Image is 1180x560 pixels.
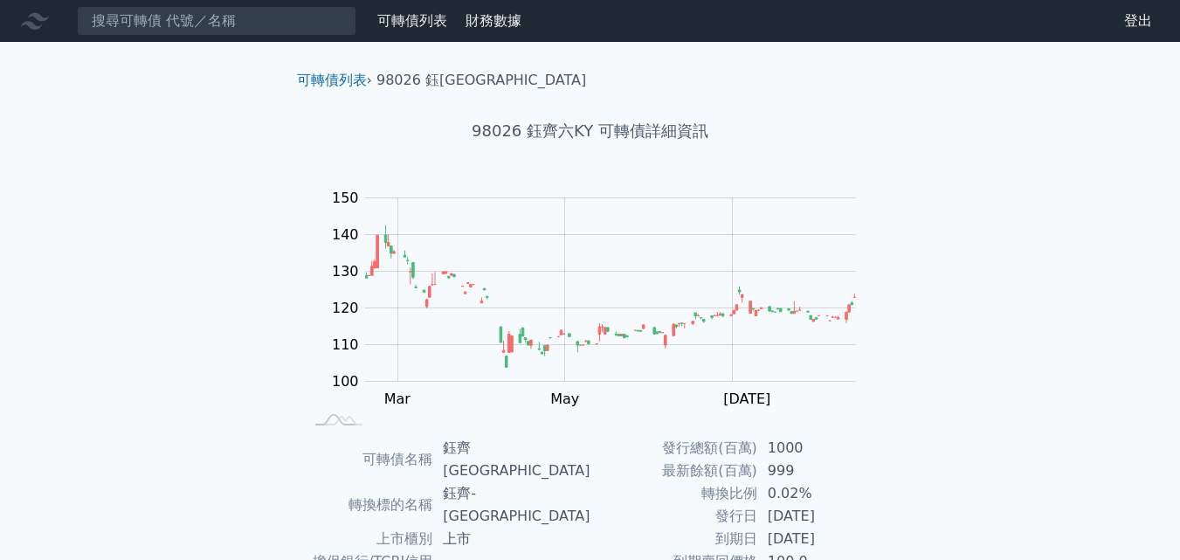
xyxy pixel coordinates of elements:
[376,70,586,91] li: 98026 鈺[GEOGRAPHIC_DATA]
[297,72,367,88] a: 可轉債列表
[304,528,433,550] td: 上市櫃別
[590,437,757,460] td: 發行總額(百萬)
[332,373,359,390] tspan: 100
[332,226,359,243] tspan: 140
[590,482,757,505] td: 轉換比例
[283,119,898,143] h1: 98026 鈺齊六KY 可轉債詳細資訊
[757,505,877,528] td: [DATE]
[304,482,433,528] td: 轉換標的名稱
[590,528,757,550] td: 到期日
[332,263,359,280] tspan: 130
[432,528,590,550] td: 上市
[332,190,359,206] tspan: 150
[297,70,372,91] li: ›
[550,391,579,407] tspan: May
[723,391,770,407] tspan: [DATE]
[466,12,521,29] a: 財務數據
[757,437,877,460] td: 1000
[590,460,757,482] td: 最新餘額(百萬)
[1110,7,1166,35] a: 登出
[377,12,447,29] a: 可轉債列表
[432,482,590,528] td: 鈺齊-[GEOGRAPHIC_DATA]
[384,391,411,407] tspan: Mar
[757,528,877,550] td: [DATE]
[757,460,877,482] td: 999
[323,190,882,407] g: Chart
[332,336,359,353] tspan: 110
[757,482,877,505] td: 0.02%
[77,6,356,36] input: 搜尋可轉債 代號／名稱
[332,300,359,316] tspan: 120
[304,437,433,482] td: 可轉債名稱
[432,437,590,482] td: 鈺齊[GEOGRAPHIC_DATA]
[590,505,757,528] td: 發行日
